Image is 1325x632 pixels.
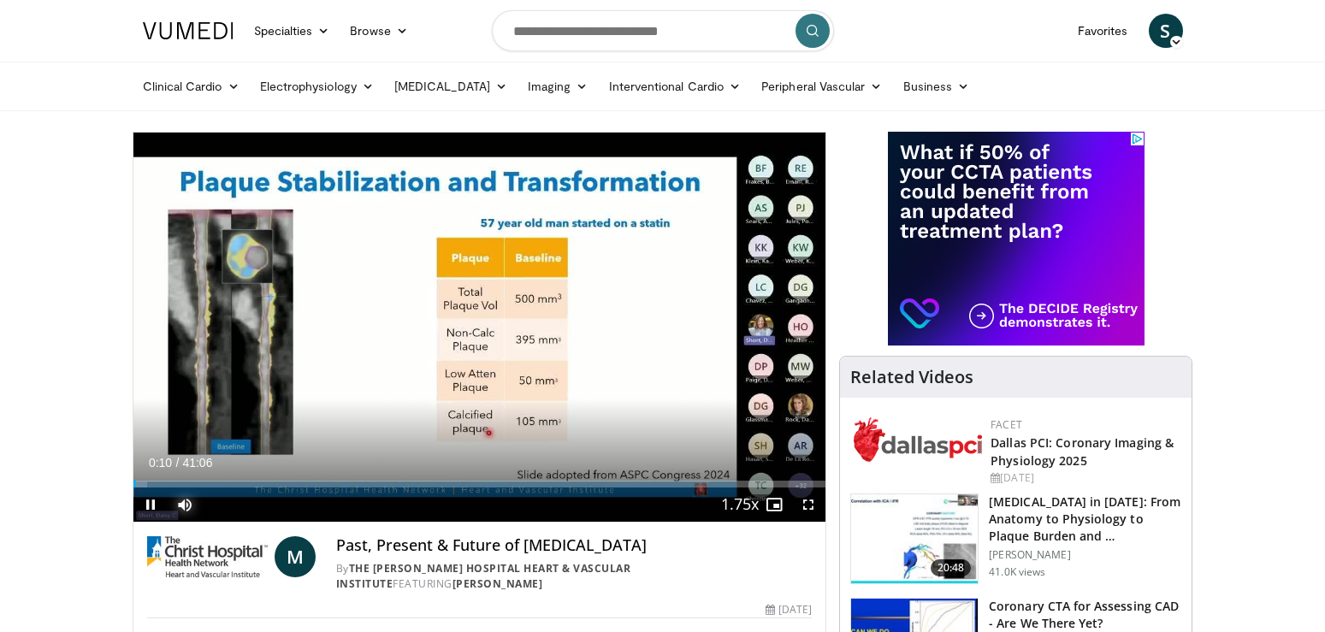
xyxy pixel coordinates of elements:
[599,69,752,103] a: Interventional Cardio
[453,576,543,591] a: [PERSON_NAME]
[850,493,1181,584] a: 20:48 [MEDICAL_DATA] in [DATE]: From Anatomy to Physiology to Plaque Burden and … [PERSON_NAME] 4...
[275,536,316,577] a: M
[989,565,1045,579] p: 41.0K views
[931,559,972,576] span: 20:48
[991,434,1174,469] a: Dallas PCI: Coronary Imaging & Physiology 2025
[492,10,834,51] input: Search topics, interventions
[989,598,1181,632] h3: Coronary CTA for Assessing CAD - Are We There Yet?
[149,456,172,470] span: 0:10
[854,417,982,462] img: 939357b5-304e-4393-95de-08c51a3c5e2a.png.150x105_q85_autocrop_double_scale_upscale_version-0.2.png
[336,561,812,592] div: By FEATURING
[168,487,202,522] button: Mute
[888,132,1145,346] iframe: Advertisement
[851,494,978,583] img: 823da73b-7a00-425d-bb7f-45c8b03b10c3.150x105_q85_crop-smart_upscale.jpg
[1149,14,1183,48] a: S
[336,536,812,555] h4: Past, Present & Future of [MEDICAL_DATA]
[133,69,250,103] a: Clinical Cardio
[336,561,631,591] a: The [PERSON_NAME] Hospital Heart & Vascular Institute
[133,487,168,522] button: Pause
[182,456,212,470] span: 41:06
[791,487,825,522] button: Fullscreen
[850,367,973,387] h4: Related Videos
[176,456,180,470] span: /
[384,69,518,103] a: [MEDICAL_DATA]
[340,14,418,48] a: Browse
[518,69,599,103] a: Imaging
[766,602,812,617] div: [DATE]
[147,536,268,577] img: The Christ Hospital Heart & Vascular Institute
[757,487,791,522] button: Enable picture-in-picture mode
[991,470,1178,486] div: [DATE]
[133,133,826,523] video-js: Video Player
[991,417,1022,432] a: FACET
[751,69,892,103] a: Peripheral Vascular
[250,69,384,103] a: Electrophysiology
[989,493,1181,545] h3: [MEDICAL_DATA] in [DATE]: From Anatomy to Physiology to Plaque Burden and …
[244,14,340,48] a: Specialties
[133,481,826,487] div: Progress Bar
[989,548,1181,562] p: [PERSON_NAME]
[723,487,757,522] button: Playback Rate
[1068,14,1139,48] a: Favorites
[893,69,980,103] a: Business
[143,22,234,39] img: VuMedi Logo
